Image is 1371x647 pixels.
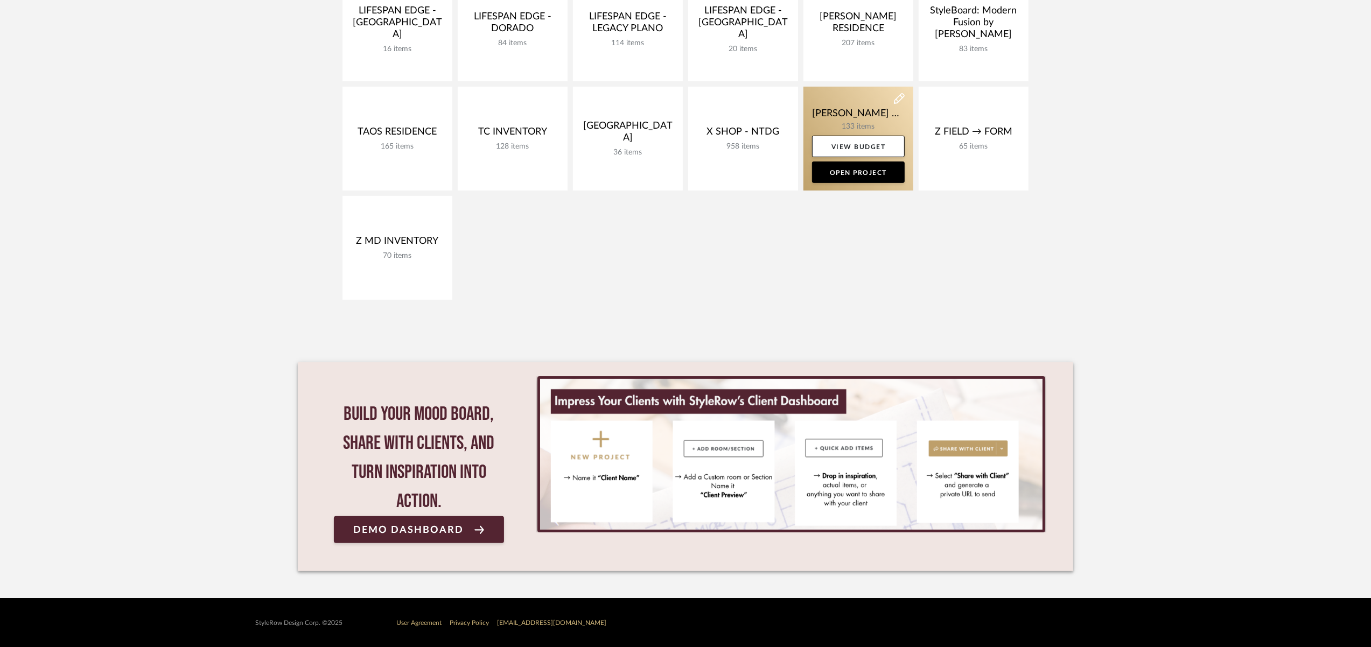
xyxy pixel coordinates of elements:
[812,39,905,48] div: 207 items
[582,148,674,157] div: 36 items
[351,126,444,142] div: TAOS RESIDENCE
[927,5,1020,45] div: StyleBoard: Modern Fusion by [PERSON_NAME]
[697,142,789,151] div: 958 items
[812,11,905,39] div: [PERSON_NAME] RESIDENCE
[466,39,559,48] div: 84 items
[697,126,789,142] div: X SHOP - NTDG
[927,126,1020,142] div: Z FIELD → FORM
[536,376,1046,532] div: 0
[927,45,1020,54] div: 83 items
[351,251,444,261] div: 70 items
[466,142,559,151] div: 128 items
[255,619,342,627] div: StyleRow Design Corp. ©2025
[351,5,444,45] div: LIFESPAN EDGE - [GEOGRAPHIC_DATA]
[582,39,674,48] div: 114 items
[582,11,674,39] div: LIFESPAN EDGE - LEGACY PLANO
[466,11,559,39] div: LIFESPAN EDGE - DORADO
[540,379,1043,530] img: StyleRow_Client_Dashboard_Banner__1_.png
[927,142,1020,151] div: 65 items
[334,516,504,543] a: Demo Dashboard
[351,142,444,151] div: 165 items
[582,120,674,148] div: [GEOGRAPHIC_DATA]
[812,161,905,183] a: Open Project
[466,126,559,142] div: TC INVENTORY
[353,525,464,535] span: Demo Dashboard
[351,235,444,251] div: Z MD INVENTORY
[497,620,606,626] a: [EMAIL_ADDRESS][DOMAIN_NAME]
[450,620,489,626] a: Privacy Policy
[812,136,905,157] a: View Budget
[351,45,444,54] div: 16 items
[697,45,789,54] div: 20 items
[396,620,442,626] a: User Agreement
[697,5,789,45] div: LIFESPAN EDGE - [GEOGRAPHIC_DATA]
[334,400,504,516] div: Build your mood board, share with clients, and turn inspiration into action.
